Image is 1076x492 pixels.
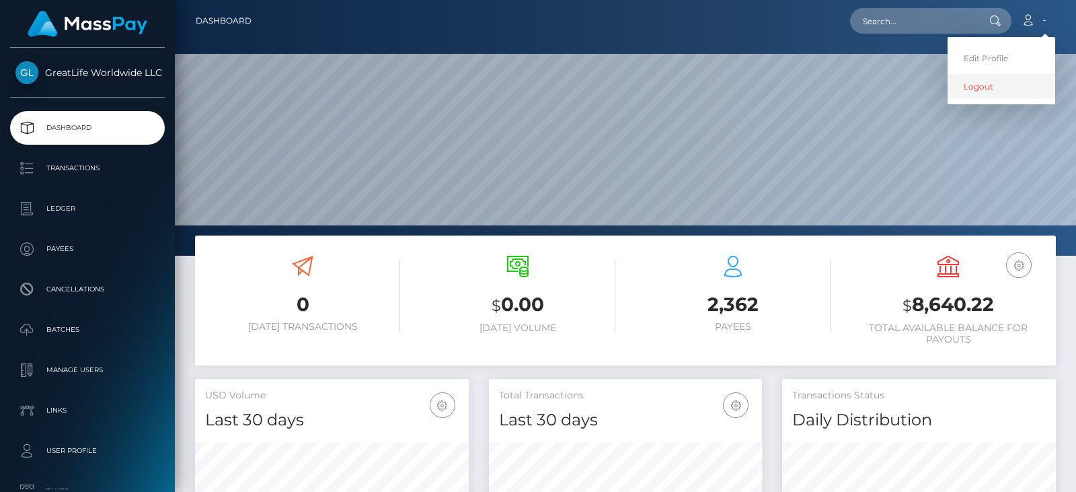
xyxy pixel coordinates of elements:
[15,441,159,461] p: User Profile
[492,296,501,315] small: $
[10,434,165,468] a: User Profile
[28,11,147,37] img: MassPay Logo
[15,199,159,219] p: Ledger
[902,296,912,315] small: $
[499,409,753,432] h4: Last 30 days
[10,313,165,347] a: Batches
[10,151,165,185] a: Transactions
[948,46,1055,71] a: Edit Profile
[10,192,165,225] a: Ledger
[636,291,831,318] h3: 2,362
[205,409,459,432] h4: Last 30 days
[499,389,753,402] h5: Total Transactions
[10,353,165,387] a: Manage Users
[851,322,1046,345] h6: Total Available Balance for Payouts
[15,158,159,178] p: Transactions
[10,394,165,427] a: Links
[15,320,159,340] p: Batches
[850,8,976,34] input: Search...
[15,279,159,300] p: Cancellations
[205,321,400,332] h6: [DATE] Transactions
[15,360,159,380] p: Manage Users
[10,67,165,79] span: GreatLife Worldwide LLC
[10,273,165,306] a: Cancellations
[10,232,165,266] a: Payees
[205,389,459,402] h5: USD Volume
[792,389,1046,402] h5: Transactions Status
[420,291,615,319] h3: 0.00
[851,291,1046,319] h3: 8,640.22
[792,409,1046,432] h4: Daily Distribution
[15,239,159,259] p: Payees
[205,291,400,318] h3: 0
[196,7,252,35] a: Dashboard
[420,322,615,334] h6: [DATE] Volume
[15,61,38,84] img: GreatLife Worldwide LLC
[948,74,1055,99] a: Logout
[636,321,831,332] h6: Payees
[15,118,159,138] p: Dashboard
[10,111,165,145] a: Dashboard
[15,400,159,421] p: Links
